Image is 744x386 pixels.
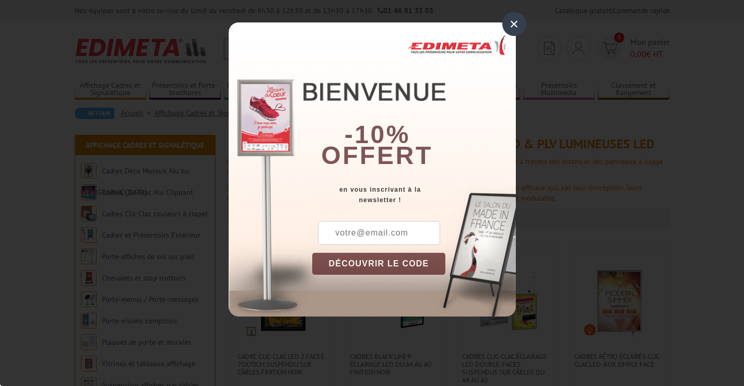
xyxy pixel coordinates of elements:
button: DÉCOUVRIR LE CODE [312,253,446,275]
b: -10% [345,121,410,148]
div: × [502,12,526,36]
input: votre@email.com [318,221,440,245]
font: offert [321,142,433,169]
div: en vous inscrivant à la newsletter ! [312,184,516,205]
